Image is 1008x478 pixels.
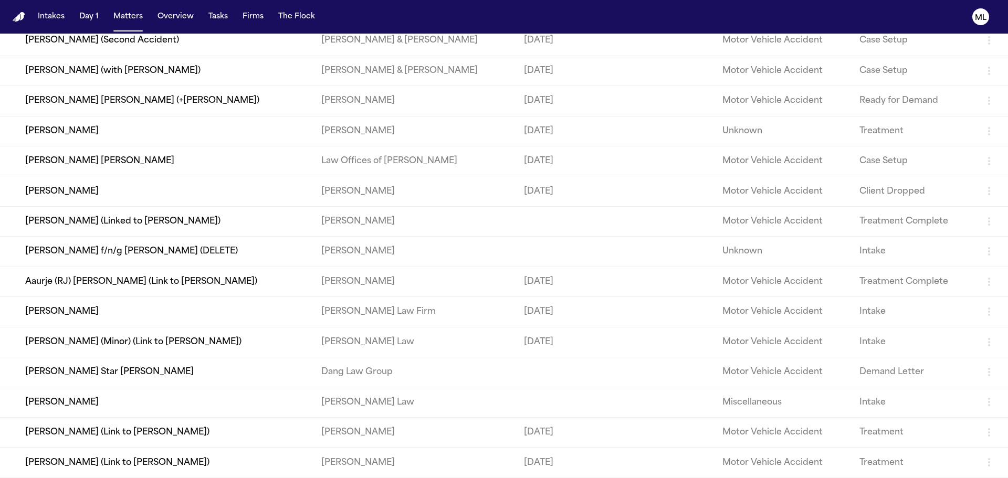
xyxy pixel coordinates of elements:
[714,56,851,86] td: Motor Vehicle Accident
[851,237,974,267] td: Intake
[516,26,595,56] td: [DATE]
[313,297,516,327] td: [PERSON_NAME] Law Firm
[714,176,851,206] td: Motor Vehicle Accident
[714,237,851,267] td: Unknown
[274,7,319,26] button: The Flock
[714,297,851,327] td: Motor Vehicle Accident
[516,176,595,206] td: [DATE]
[313,146,516,176] td: Law Offices of [PERSON_NAME]
[714,116,851,146] td: Unknown
[13,12,25,22] img: Finch Logo
[851,267,974,296] td: Treatment Complete
[851,448,974,477] td: Treatment
[516,86,595,116] td: [DATE]
[851,387,974,417] td: Intake
[204,7,232,26] button: Tasks
[851,357,974,387] td: Demand Letter
[516,116,595,146] td: [DATE]
[714,146,851,176] td: Motor Vehicle Accident
[851,116,974,146] td: Treatment
[313,327,516,357] td: [PERSON_NAME] Law
[153,7,198,26] button: Overview
[75,7,103,26] button: Day 1
[714,448,851,477] td: Motor Vehicle Accident
[714,86,851,116] td: Motor Vehicle Accident
[714,327,851,357] td: Motor Vehicle Accident
[313,417,516,447] td: [PERSON_NAME]
[313,86,516,116] td: [PERSON_NAME]
[516,297,595,327] td: [DATE]
[851,56,974,86] td: Case Setup
[516,448,595,477] td: [DATE]
[851,206,974,236] td: Treatment Complete
[313,267,516,296] td: [PERSON_NAME]
[238,7,268,26] button: Firms
[851,146,974,176] td: Case Setup
[313,26,516,56] td: [PERSON_NAME] & [PERSON_NAME]
[851,417,974,447] td: Treatment
[714,387,851,417] td: Miscellaneous
[851,86,974,116] td: Ready for Demand
[714,357,851,387] td: Motor Vehicle Accident
[714,26,851,56] td: Motor Vehicle Accident
[851,26,974,56] td: Case Setup
[313,56,516,86] td: [PERSON_NAME] & [PERSON_NAME]
[851,176,974,206] td: Client Dropped
[313,237,516,267] td: [PERSON_NAME]
[313,176,516,206] td: [PERSON_NAME]
[313,387,516,417] td: [PERSON_NAME] Law
[313,448,516,477] td: [PERSON_NAME]
[516,56,595,86] td: [DATE]
[109,7,147,26] button: Matters
[313,206,516,236] td: [PERSON_NAME]
[851,327,974,357] td: Intake
[516,267,595,296] td: [DATE]
[313,357,516,387] td: Dang Law Group
[13,12,25,22] a: Home
[714,267,851,296] td: Motor Vehicle Accident
[516,327,595,357] td: [DATE]
[851,297,974,327] td: Intake
[714,206,851,236] td: Motor Vehicle Accident
[313,116,516,146] td: [PERSON_NAME]
[714,417,851,447] td: Motor Vehicle Accident
[516,146,595,176] td: [DATE]
[516,417,595,447] td: [DATE]
[34,7,69,26] button: Intakes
